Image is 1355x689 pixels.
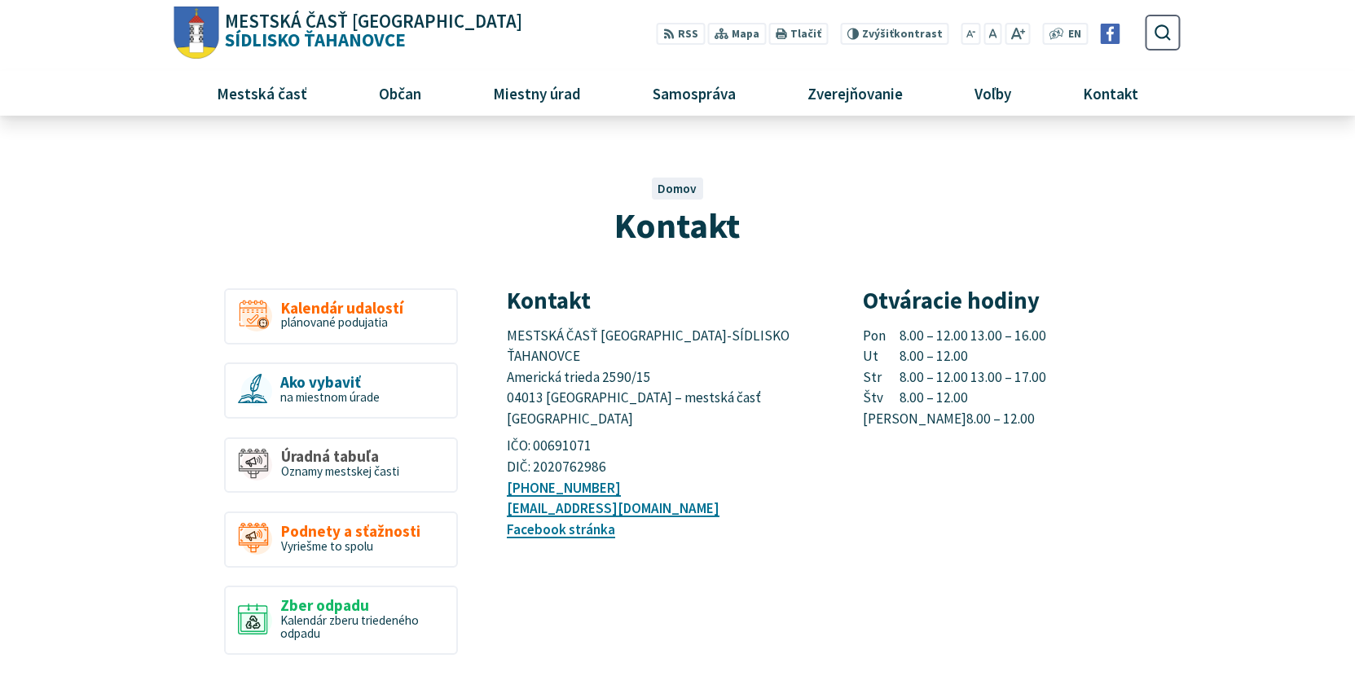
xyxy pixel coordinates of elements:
[280,597,444,614] span: Zber odpadu
[708,23,766,45] a: Mapa
[224,288,458,344] a: Kalendár udalostí plánované podujatia
[507,327,792,428] span: MESTSKÁ ČASŤ [GEOGRAPHIC_DATA]-SÍDLISKO ŤAHANOVCE Americká trieda 2590/15 04013 [GEOGRAPHIC_DATA]...
[187,71,337,115] a: Mestská časť
[801,71,908,115] span: Zverejňovanie
[623,71,766,115] a: Samospráva
[280,374,380,391] span: Ako vybaviť
[862,27,894,41] span: Zvýšiť
[658,181,697,196] a: Domov
[281,523,420,540] span: Podnety a sťažnosti
[224,586,458,655] a: Zber odpadu Kalendár zberu triedeného odpadu
[961,23,981,45] button: Zmenšiť veľkosť písma
[507,499,719,517] a: [EMAIL_ADDRESS][DOMAIN_NAME]
[281,448,399,465] span: Úradná tabuľa
[1064,26,1086,43] a: EN
[646,71,741,115] span: Samospráva
[678,26,698,43] span: RSS
[281,538,373,554] span: Vyriešme to spolu
[863,346,900,367] span: Ut
[1077,71,1145,115] span: Kontakt
[863,326,1181,430] p: 8.00 – 12.00 13.00 – 16.00 8.00 – 12.00 8.00 – 12.00 13.00 – 17.00 8.00 – 12.00 8.00 – 12.00
[657,23,705,45] a: RSS
[349,71,451,115] a: Občan
[945,71,1041,115] a: Voľby
[281,314,388,330] span: plánované podujatia
[219,12,523,50] span: Sídlisko Ťahanovce
[1068,26,1081,43] span: EN
[507,520,615,538] a: Facebook stránka
[983,23,1001,45] button: Nastaviť pôvodnú veľkosť písma
[790,28,821,41] span: Tlačiť
[210,71,313,115] span: Mestská časť
[507,436,825,477] p: IČO: 00691071 DIČ: 2020762986
[224,437,458,494] a: Úradná tabuľa Oznamy mestskej časti
[280,612,419,642] span: Kalendár zberu triedeného odpadu
[507,288,825,314] h3: Kontakt
[280,389,380,405] span: na miestnom úrade
[507,479,621,497] a: [PHONE_NUMBER]
[840,23,948,45] button: Zvýšiťkontrast
[862,28,943,41] span: kontrast
[463,71,610,115] a: Miestny úrad
[174,7,219,59] img: Prejsť na domovskú stránku
[769,23,828,45] button: Tlačiť
[1100,24,1120,44] img: Prejsť na Facebook stránku
[778,71,933,115] a: Zverejňovanie
[863,367,900,388] span: Str
[863,388,900,409] span: Štv
[1005,23,1030,45] button: Zväčšiť veľkosť písma
[486,71,587,115] span: Miestny úrad
[863,409,966,430] span: [PERSON_NAME]
[225,12,522,31] span: Mestská časť [GEOGRAPHIC_DATA]
[372,71,427,115] span: Občan
[969,71,1018,115] span: Voľby
[281,463,399,479] span: Oznamy mestskej časti
[281,300,403,317] span: Kalendár udalostí
[224,362,458,419] a: Ako vybaviť na miestnom úrade
[863,326,900,347] span: Pon
[732,26,759,43] span: Mapa
[863,288,1181,314] h3: Otváracie hodiny
[1054,71,1168,115] a: Kontakt
[224,511,458,568] a: Podnety a sťažnosti Vyriešme to spolu
[174,7,522,59] a: Logo Sídlisko Ťahanovce, prejsť na domovskú stránku.
[614,203,740,248] span: Kontakt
